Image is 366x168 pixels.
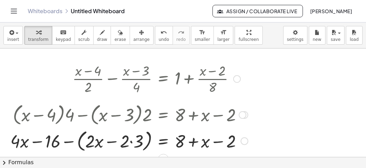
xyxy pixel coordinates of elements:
span: save [331,37,340,42]
button: erase [111,26,130,45]
button: [PERSON_NAME] [304,5,358,17]
span: new [313,37,321,42]
div: Apply the same math to both sides of the equation [158,154,169,165]
button: transform [24,26,52,45]
button: draw [93,26,111,45]
button: format_sizesmaller [191,26,214,45]
button: settings [283,26,307,45]
button: save [327,26,345,45]
span: settings [287,37,304,42]
span: larger [217,37,229,42]
span: draw [97,37,107,42]
span: fullscreen [238,37,259,42]
button: format_sizelarger [214,26,233,45]
span: Assign / Collaborate Live [218,8,297,14]
i: keyboard [60,28,67,37]
span: [PERSON_NAME] [310,8,352,14]
i: format_size [220,28,227,37]
span: arrange [133,37,150,42]
button: new [309,26,325,45]
span: keypad [56,37,71,42]
a: Whiteboards [28,8,62,15]
span: erase [114,37,126,42]
button: load [346,26,363,45]
button: fullscreen [235,26,262,45]
span: redo [176,37,186,42]
span: scrub [78,37,90,42]
span: transform [28,37,49,42]
span: insert [7,37,19,42]
i: redo [178,28,184,37]
button: Toggle navigation [8,6,19,17]
button: Assign / Collaborate Live [212,5,303,17]
button: insert [3,26,23,45]
button: arrange [130,26,154,45]
span: smaller [195,37,210,42]
button: undoundo [155,26,173,45]
button: redoredo [173,26,190,45]
i: undo [160,28,167,37]
i: format_size [199,28,206,37]
button: keyboardkeypad [52,26,75,45]
span: undo [159,37,169,42]
button: scrub [75,26,94,45]
span: load [350,37,359,42]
